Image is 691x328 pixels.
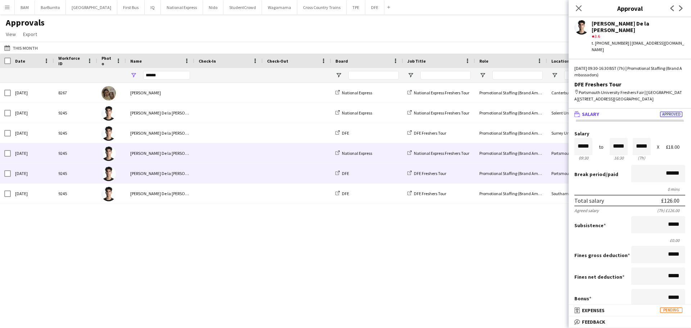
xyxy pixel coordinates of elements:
[414,150,469,156] span: National Express Freshers Tour
[267,58,288,64] span: Check-Out
[547,83,619,103] div: Canterbury [GEOGRAPHIC_DATA] Freshers Fair
[569,316,691,327] mat-expansion-panel-header: Feedback
[203,0,223,14] button: Nido
[574,295,591,302] label: Bonus
[475,184,547,203] div: Promotional Staffing (Brand Ambassadors)
[657,144,659,150] div: X
[407,191,446,196] a: DFE Freshers Tour
[101,187,116,201] img: Adrian De la Rosa Sanchez
[574,252,630,259] label: Fines gross deduction
[223,0,262,14] button: StudentCrowd
[414,130,446,136] span: DFE Freshers Tour
[342,191,349,196] span: DFE
[574,131,685,136] label: Salary
[564,71,615,80] input: Location Filter Input
[15,0,35,14] button: BAM
[569,109,691,120] mat-expansion-panel-header: SalaryApproved
[574,222,606,229] label: Subsistence
[475,123,547,143] div: Promotional Staffing (Brand Ambassadors)
[475,163,547,183] div: Promotional Staffing (Brand Ambassadors)
[569,4,691,13] h3: Approval
[199,58,216,64] span: Check-In
[660,112,682,117] span: Approved
[574,187,685,192] div: 0 mins
[551,58,569,64] span: Location
[407,90,469,95] a: National Express Freshers Tour
[414,110,469,116] span: National Express Freshers Tour
[11,143,54,163] div: [DATE]
[633,155,651,161] div: 7h
[407,171,446,176] a: DFE Freshers Tour
[574,274,624,280] label: Fines net deduction
[592,20,685,33] div: [PERSON_NAME] De la [PERSON_NAME]
[582,111,599,117] span: Salary
[335,58,348,64] span: Board
[551,72,558,78] button: Open Filter Menu
[6,31,16,37] span: View
[11,123,54,143] div: [DATE]
[365,0,384,14] button: DFE
[475,83,547,103] div: Promotional Staffing (Brand Ambassadors)
[661,197,679,204] div: £126.00
[574,155,592,161] div: 09:30
[547,163,619,183] div: Portsmouth University Freshers Fair
[479,58,488,64] span: Role
[347,0,365,14] button: TPE
[592,40,685,53] div: t. [PHONE_NUMBER] | [EMAIL_ADDRESS][DOMAIN_NAME]
[54,123,97,143] div: 9245
[101,55,113,66] span: Photo
[101,106,116,121] img: Adrian De la Rosa Sanchez
[660,307,682,313] span: Pending
[342,110,372,116] span: National Express
[599,144,604,150] div: to
[407,130,446,136] a: DFE Freshers Tour
[335,130,349,136] a: DFE
[126,184,194,203] div: [PERSON_NAME] De la [PERSON_NAME]
[262,0,297,14] button: Wagamama
[101,167,116,181] img: Adrian De la Rosa Sanchez
[54,143,97,163] div: 9245
[101,126,116,141] img: Adrian De la Rosa Sanchez
[11,163,54,183] div: [DATE]
[3,30,19,39] a: View
[143,71,190,80] input: Name Filter Input
[414,171,446,176] span: DFE Freshers Tour
[126,123,194,143] div: [PERSON_NAME] De la [PERSON_NAME]
[126,83,194,103] div: [PERSON_NAME]
[592,33,685,40] div: 3.6
[23,31,37,37] span: Export
[335,191,349,196] a: DFE
[3,44,39,52] button: This Month
[20,30,40,39] a: Export
[54,83,97,103] div: 8267
[582,319,605,325] span: Feedback
[297,0,347,14] button: Cross Country Trains
[130,58,142,64] span: Name
[342,171,349,176] span: DFE
[348,71,399,80] input: Board Filter Input
[335,72,342,78] button: Open Filter Menu
[407,58,426,64] span: Job Title
[574,171,618,178] label: /paid
[414,90,469,95] span: National Express Freshers Tour
[407,110,469,116] a: National Express Freshers Tour
[11,103,54,123] div: [DATE]
[126,143,194,163] div: [PERSON_NAME] De la [PERSON_NAME]
[547,103,619,123] div: Solent University Freshers Fair
[657,208,685,213] div: (7h) £126.00
[54,163,97,183] div: 9245
[145,0,161,14] button: IQ
[126,103,194,123] div: [PERSON_NAME] De la [PERSON_NAME]
[335,171,349,176] a: DFE
[414,191,446,196] span: DFE Freshers Tour
[574,89,685,102] div: Portsmouth University Freshers Fair | [GEOGRAPHIC_DATA][STREET_ADDRESS][GEOGRAPHIC_DATA]
[479,72,486,78] button: Open Filter Menu
[420,71,471,80] input: Job Title Filter Input
[335,90,372,95] a: National Express
[126,163,194,183] div: [PERSON_NAME] De la [PERSON_NAME]
[407,150,469,156] a: National Express Freshers Tour
[610,155,628,161] div: 16:30
[101,86,116,100] img: Adriana Jesuthasan
[574,197,604,204] div: Total salary
[574,238,685,243] div: £0.00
